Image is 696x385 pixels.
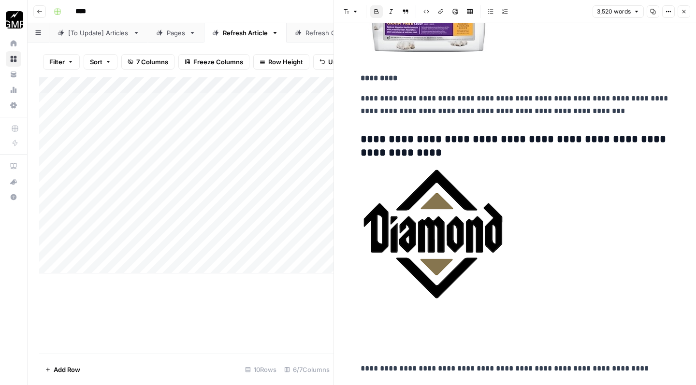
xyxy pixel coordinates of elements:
a: Pages [148,23,204,43]
button: Freeze Columns [178,54,249,70]
button: Sort [84,54,117,70]
span: 3,520 words [597,7,631,16]
a: AirOps Academy [6,158,21,174]
a: Refresh Outline [287,23,371,43]
button: 3,520 words [593,5,644,18]
div: [To Update] Articles [68,28,129,38]
img: Growth Marketing Pro Logo [6,11,23,29]
div: Pages [167,28,185,38]
span: Sort [90,57,102,67]
span: Freeze Columns [193,57,243,67]
button: Filter [43,54,80,70]
a: Settings [6,98,21,113]
div: 10 Rows [241,362,280,377]
button: Help + Support [6,189,21,205]
button: What's new? [6,174,21,189]
a: Usage [6,82,21,98]
a: Refresh Article [204,23,287,43]
button: 7 Columns [121,54,174,70]
a: Browse [6,51,21,67]
div: Refresh Outline [305,28,352,38]
a: [To Update] Articles [49,23,148,43]
span: Add Row [54,365,80,374]
a: Home [6,36,21,51]
span: Row Height [268,57,303,67]
div: 6/7 Columns [280,362,333,377]
div: Refresh Article [223,28,268,38]
button: Row Height [253,54,309,70]
button: Add Row [39,362,86,377]
button: Workspace: Growth Marketing Pro [6,8,21,32]
span: Filter [49,57,65,67]
a: Your Data [6,67,21,82]
img: AD_4nXehyFWH_xMwCrKIXzyVLMHNARG1M1fJZmRknbIouhuUE-d-wWV-xBnsCA-HD3fBF-UXYZFQsUaoS2HafT_0jtmXFvgZG... [361,167,506,301]
button: Undo [313,54,351,70]
span: Undo [328,57,345,67]
span: 7 Columns [136,57,168,67]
